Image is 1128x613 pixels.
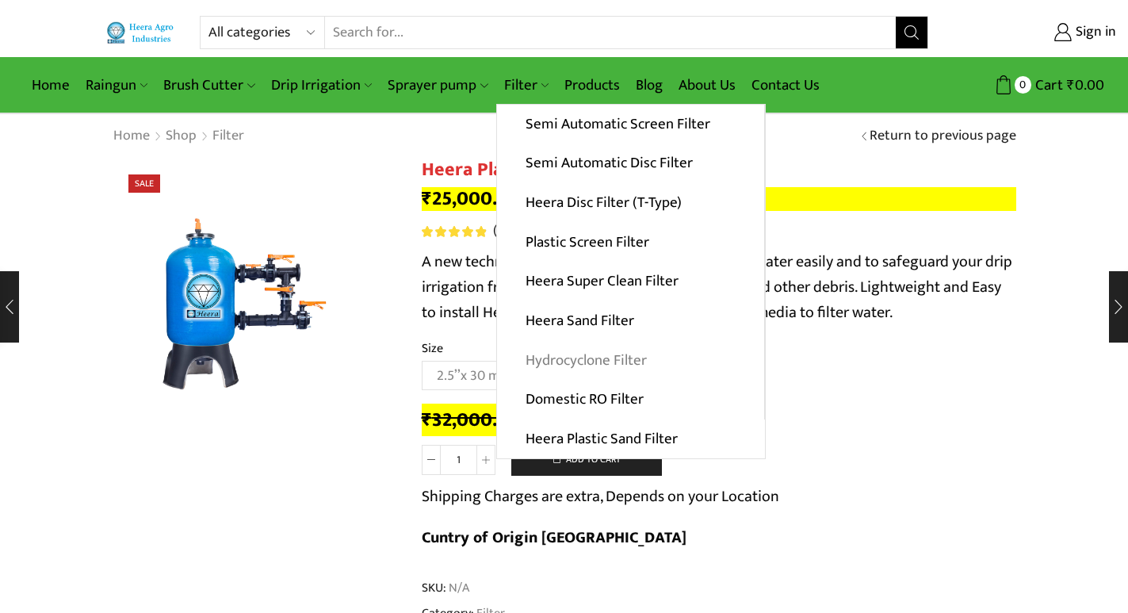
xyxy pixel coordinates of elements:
[422,182,521,215] bdi: 25,000.00
[422,579,1016,597] span: SKU:
[422,226,486,237] span: Rated out of 5 based on customer ratings
[896,17,927,48] button: Search button
[496,67,556,104] a: Filter
[497,340,764,380] a: Hydrocyclone Filter
[497,183,764,223] a: Heera Disc Filter (T-Type)
[422,187,1016,211] p: –
[113,126,245,147] nav: Breadcrumb
[422,404,432,436] span: ₹
[165,126,197,147] a: Shop
[493,221,614,242] a: (2customer reviews)
[497,222,764,262] a: Plastic Screen Filter
[155,67,262,104] a: Brush Cutter
[422,404,521,436] bdi: 32,000.00
[497,420,765,459] a: Heera Plastic Sand Filter
[422,226,486,237] div: Rated 5.00 out of 5
[1067,73,1104,98] bdi: 0.00
[422,182,432,215] span: ₹
[1067,73,1075,98] span: ₹
[422,249,1016,325] p: A new technology in agriculture to filter irrigation water easily and to safeguard your drip irri...
[497,105,764,144] a: Semi Automatic Screen Filter
[441,445,476,475] input: Product quantity
[952,18,1116,47] a: Sign in
[24,67,78,104] a: Home
[325,17,895,48] input: Search for...
[511,444,662,476] button: Add to cart
[1031,75,1063,96] span: Cart
[422,524,686,551] b: Cuntry of Origin [GEOGRAPHIC_DATA]
[671,67,744,104] a: About Us
[422,159,1016,182] h1: Heera Plastic Sand Filter
[1072,22,1116,43] span: Sign in
[422,484,779,509] p: Shipping Charges are extra, Depends on your Location
[628,67,671,104] a: Blog
[944,71,1104,100] a: 0 Cart ₹0.00
[212,126,245,147] a: Filter
[744,67,828,104] a: Contact Us
[556,67,628,104] a: Products
[422,339,443,358] label: Size
[497,262,764,301] a: Heera Super Clean Filter
[263,67,380,104] a: Drip Irrigation
[497,144,764,183] a: Semi Automatic Disc Filter
[128,174,160,193] span: Sale
[870,126,1016,147] a: Return to previous page
[497,301,764,341] a: Heera Sand Filter
[113,126,151,147] a: Home
[497,380,764,420] a: Domestic RO Filter
[422,226,489,237] span: 2
[1015,76,1031,93] span: 0
[78,67,155,104] a: Raingun
[446,579,469,597] span: N/A
[380,67,495,104] a: Sprayer pump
